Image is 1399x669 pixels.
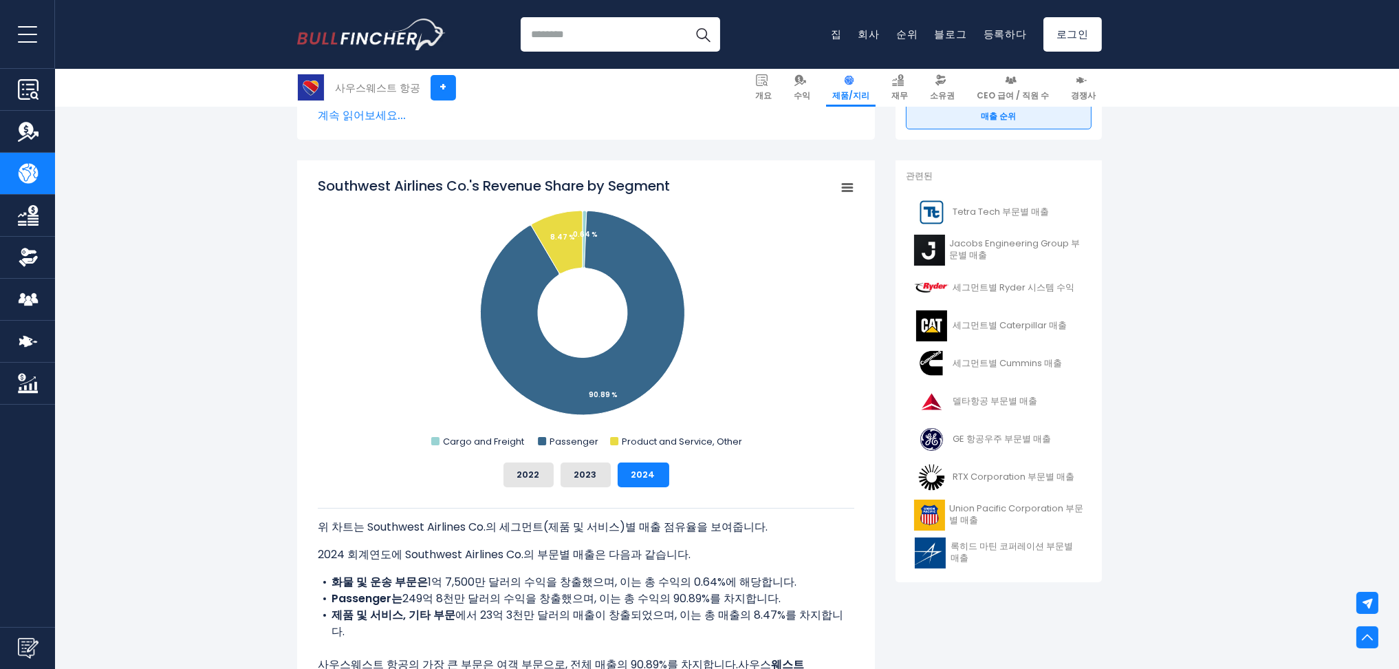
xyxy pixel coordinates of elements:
a: 제품/지리 [826,69,876,107]
button: 2023 [561,463,611,487]
img: LUV 로고 [298,74,324,100]
font: 세그먼트별 Cummins 매출 [953,357,1062,370]
a: Jacobs Engineering Group 부문별 매출 [906,231,1092,269]
font: 세그먼트별 Ryder 시스템 수익 [953,281,1074,294]
a: 델타항공 부문별 매출 [906,383,1092,421]
a: + [431,75,456,100]
font: 제품/지리 [832,89,869,101]
a: 경쟁사 [1065,69,1102,107]
a: 등록하다 [984,27,1027,41]
a: 재무 [885,69,914,107]
a: CEO 급여 / 직원 수 [970,69,1055,107]
img: R 로고 [914,273,948,304]
font: + [440,79,447,95]
font: 2024 회계연도에 Southwest Airlines Co.의 부문별 매출은 다음과 같습니다. [318,546,691,562]
img: TTEK 로고 [914,197,948,228]
text: Passenger [550,435,598,448]
a: 개요 [749,69,778,107]
img: CAT 로고 [914,310,948,341]
svg: Southwest Airlines Co.의 세그먼트별 매출 점유율 [318,176,854,452]
tspan: Southwest Airlines Co.'s Revenue Share by Segment [318,176,670,195]
img: J 로고 [914,235,945,266]
font: 제품 및 서비스, 기타 부문 [332,607,455,623]
a: 순위 [896,27,918,41]
font: 계속 읽어보세요... [318,107,406,123]
img: UNP 로고 [914,500,945,531]
font: Jacobs Engineering Group 부문별 매출 [949,237,1080,262]
font: 세그먼트별 Caterpillar 매출 [953,319,1067,332]
a: 소유권 [924,69,961,107]
img: DAL 로고 [914,386,948,417]
font: Tetra Tech 부문별 매출 [953,205,1049,218]
img: RTX 로고 [914,462,948,493]
font: 2024 [631,468,655,481]
font: 사우스웨스트 항공 [335,81,420,95]
font: 록히드 마틴 코퍼레이션 부문별 매출 [951,540,1073,564]
font: 1억 7,500만 달러의 수익을 창출했으며, 이는 총 수익의 0.64%에 해당합니다. [428,574,796,590]
a: GE 항공우주 부문별 매출 [906,421,1092,458]
font: 델타항공 부문별 매출 [953,394,1037,407]
font: 재무 [891,89,908,101]
a: 수익 [788,69,816,107]
a: 세그먼트별 Caterpillar 매출 [906,307,1092,345]
font: 수익 [794,89,810,101]
font: 249억 8천만 달러의 수익을 창출했으며, 이는 총 수익의 90.89%를 차지합니다. [402,591,781,606]
font: 에서 23억 3천만 달러의 매출이 창출되었으며, 이는 총 매출의 8.47%를 차지합니다. [332,607,843,639]
font: 관련된 [906,169,933,182]
a: 세그먼트별 Ryder 시스템 수익 [906,269,1092,307]
img: 불핀처 로고 [297,19,446,50]
font: Union Pacific Corporation 부문별 매출 [949,502,1083,527]
button: 2022 [503,463,554,487]
font: 2023 [574,468,597,481]
img: LMT 로고 [914,538,946,569]
font: 경쟁사 [1071,89,1096,101]
font: 개요 [755,89,772,101]
a: RTX Corporation 부문별 매출 [906,458,1092,496]
font: 소유권 [930,89,955,101]
text: Product and Service, Other [622,435,742,448]
font: RTX Corporation 부문별 매출 [953,470,1074,483]
a: Union Pacific Corporation 부문별 매출 [906,496,1092,534]
tspan: 8.47 % [550,232,575,242]
font: CEO 급여 / 직원 수 [977,89,1049,101]
font: 위 차트는 Southwest Airlines Co.의 세그먼트(제품 및 서비스)별 매출 점유율을 보여줍니다. [318,519,768,535]
font: Passenger는 [332,591,402,606]
font: 로그인 [1056,27,1089,41]
button: 찾다 [686,17,720,52]
img: GE 로고 [914,424,948,455]
button: 2024 [618,463,669,487]
font: 2022 [517,468,540,481]
font: GE 항공우주 부문별 매출 [953,432,1051,445]
tspan: 90.89 % [589,390,618,400]
img: CMI 로고 [914,348,948,379]
a: 세그먼트별 Cummins 매출 [906,345,1092,383]
tspan: 0.64 % [573,229,598,240]
img: 소유권 [18,247,39,268]
a: 록히드 마틴 코퍼레이션 부문별 매출 [906,534,1092,572]
font: 화물 및 운송 부문은 [332,574,428,590]
a: Tetra Tech 부문별 매출 [906,193,1092,231]
a: 로그인 [1043,17,1102,52]
a: 홈페이지로 이동 [297,19,445,50]
text: Cargo and Freight [443,435,524,448]
a: 회사 [858,27,880,41]
font: 매출 순위 [982,110,1017,122]
a: 블로그 [935,27,967,41]
a: 집 [831,27,842,41]
a: 매출 순위 [906,103,1092,129]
